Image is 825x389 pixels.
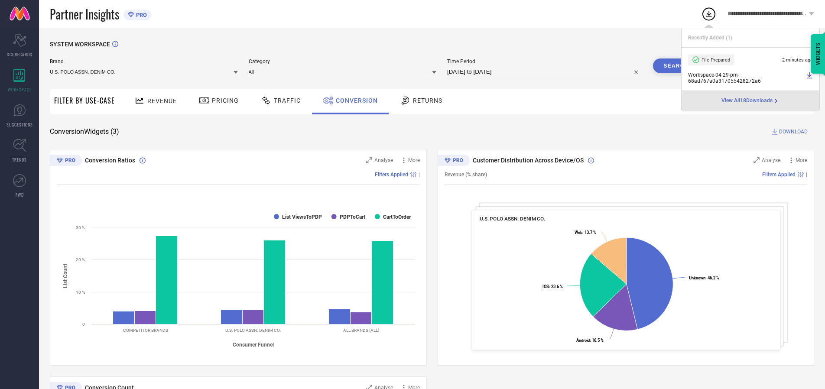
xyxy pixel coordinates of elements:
text: : 16.5 % [576,338,604,343]
text: : 46.2 % [689,276,719,281]
span: Brand [50,58,238,65]
text: U.S. POLO ASSN. DENIM CO. [225,328,281,333]
span: 2 minutes ago [782,57,813,63]
span: Pricing [212,97,239,104]
text: ALL BRANDS (ALL) [343,328,379,333]
span: Traffic [274,97,301,104]
span: Filters Applied [762,172,796,178]
span: View All 18 Downloads [721,97,773,104]
span: File Prepared [702,57,730,63]
span: Revenue (% share) [445,172,487,178]
text: PDPToCart [340,214,365,220]
text: List ViewsToPDP [282,214,322,220]
text: : 13.7 % [574,230,596,235]
div: Premium [50,155,82,168]
span: Filters Applied [375,172,408,178]
span: Recently Added ( 1 ) [688,35,732,41]
tspan: Consumer Funnel [233,342,274,348]
span: Customer Distribution Across Device/OS [473,157,584,164]
tspan: Android [576,338,590,343]
span: PRO [134,12,147,18]
tspan: Web [574,230,582,235]
text: CartToOrder [383,214,411,220]
text: 0 [82,322,85,327]
span: | [419,172,420,178]
a: Download [806,72,813,84]
span: SYSTEM WORKSPACE [50,41,110,48]
text: 30 % [76,225,85,230]
span: Conversion Widgets ( 3 ) [50,127,119,136]
span: U.S. POLO ASSN. DENIM CO. [479,216,545,222]
span: Filter By Use-Case [54,95,115,106]
text: 20 % [76,257,85,262]
span: WORKSPACE [8,86,32,93]
text: COMPETITOR BRANDS [123,328,168,333]
span: Partner Insights [50,5,119,23]
span: Analyse [374,157,393,163]
span: TRENDS [12,156,27,163]
tspan: IOS [542,284,549,289]
a: View All18Downloads [721,97,780,104]
span: Time Period [447,58,642,65]
input: Select time period [447,67,642,77]
span: Analyse [762,157,780,163]
text: 10 % [76,290,85,295]
tspan: Unknown [689,276,705,281]
span: Workspace - 04:29-pm - 68ad767a0a317055428272a6 [688,72,804,84]
span: Revenue [147,97,177,104]
svg: Zoom [754,157,760,163]
div: Open download list [701,6,717,22]
tspan: List Count [62,263,68,288]
text: : 23.6 % [542,284,562,289]
span: | [806,172,807,178]
div: Open download page [721,97,780,104]
span: Returns [413,97,442,104]
span: SCORECARDS [7,51,32,58]
span: Conversion [336,97,378,104]
span: FWD [16,191,24,198]
span: SUGGESTIONS [6,121,33,128]
span: Category [249,58,437,65]
button: Search [653,58,700,73]
span: More [408,157,420,163]
span: Conversion Ratios [85,157,135,164]
div: Premium [438,155,470,168]
span: More [796,157,807,163]
svg: Zoom [366,157,372,163]
span: DOWNLOAD [779,127,808,136]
